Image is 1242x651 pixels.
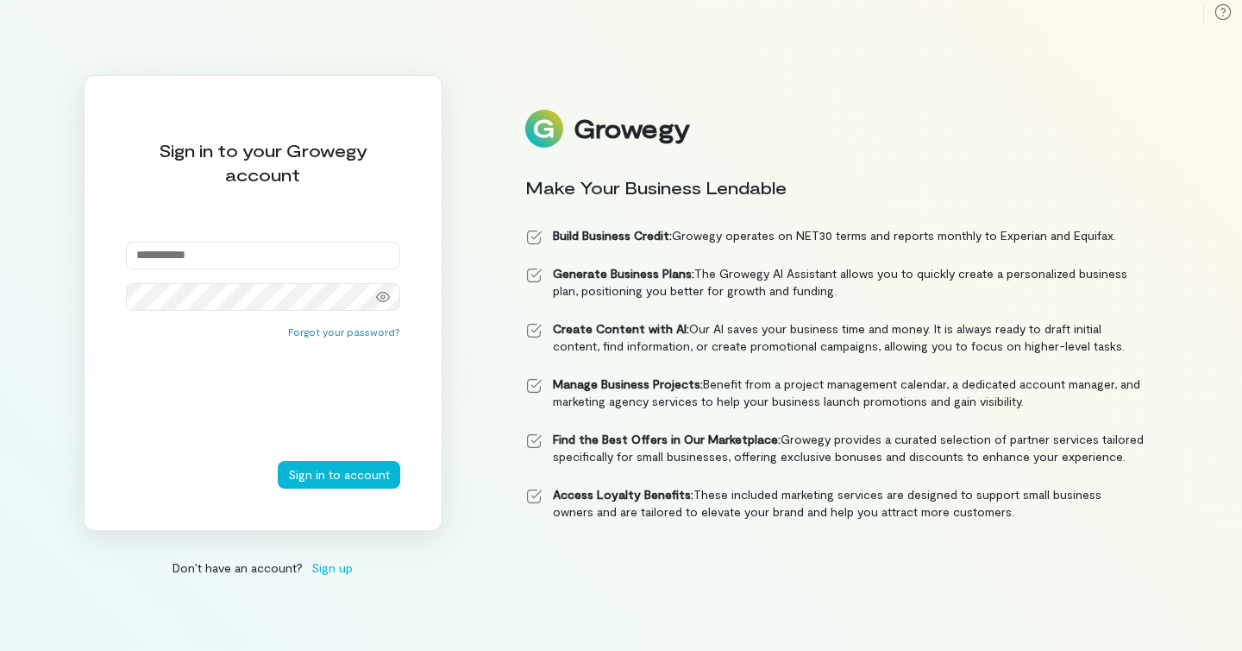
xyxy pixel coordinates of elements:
[525,227,1145,244] li: Growegy operates on NET30 terms and reports monthly to Experian and Equifax.
[553,228,672,243] strong: Build Business Credit:
[525,376,1145,410] li: Benefit from a project management calendar, a dedicated account manager, and marketing agency ser...
[553,266,694,281] strong: Generate Business Plans:
[525,175,1145,199] div: Make Your Business Lendable
[553,321,689,336] strong: Create Content with AI:
[278,461,400,489] button: Sign in to account
[311,559,353,577] span: Sign up
[525,431,1145,465] li: Growegy provides a curated selection of partner services tailored specifically for small business...
[553,432,781,446] strong: Find the Best Offers in Our Marketplace:
[553,376,703,391] strong: Manage Business Projects:
[126,138,400,186] div: Sign in to your Growegy account
[525,110,563,148] img: Logo
[288,325,400,338] button: Forgot your password?
[525,265,1145,300] li: The Growegy AI Assistant allows you to quickly create a personalized business plan, positioning y...
[84,559,442,577] div: Don’t have an account?
[553,487,693,502] strong: Access Loyalty Benefits:
[525,486,1145,521] li: These included marketing services are designed to support small business owners and are tailored ...
[574,114,689,143] div: Growegy
[525,320,1145,355] li: Our AI saves your business time and money. It is always ready to draft initial content, find info...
